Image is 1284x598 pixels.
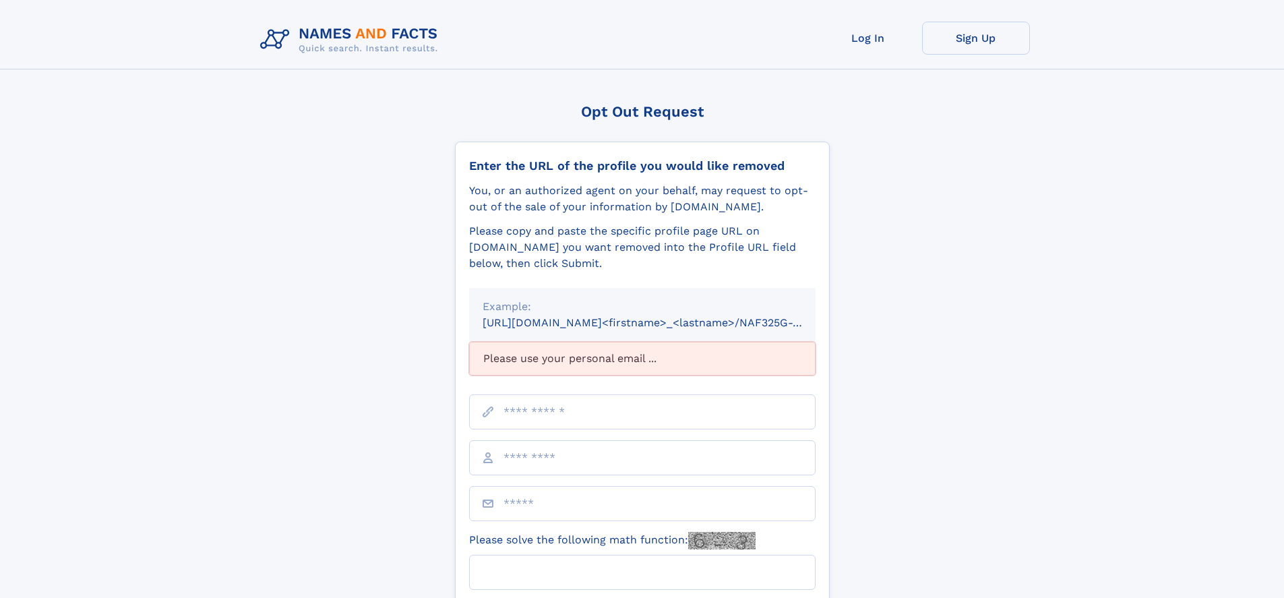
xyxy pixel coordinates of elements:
small: [URL][DOMAIN_NAME]<firstname>_<lastname>/NAF325G-xxxxxxxx [483,316,841,329]
div: Example: [483,299,802,315]
div: Enter the URL of the profile you would like removed [469,158,816,173]
div: Please use your personal email ... [469,342,816,376]
a: Log In [814,22,922,55]
label: Please solve the following math function: [469,532,756,549]
div: Please copy and paste the specific profile page URL on [DOMAIN_NAME] you want removed into the Pr... [469,223,816,272]
a: Sign Up [922,22,1030,55]
div: Opt Out Request [455,103,830,120]
div: You, or an authorized agent on your behalf, may request to opt-out of the sale of your informatio... [469,183,816,215]
img: Logo Names and Facts [255,22,449,58]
